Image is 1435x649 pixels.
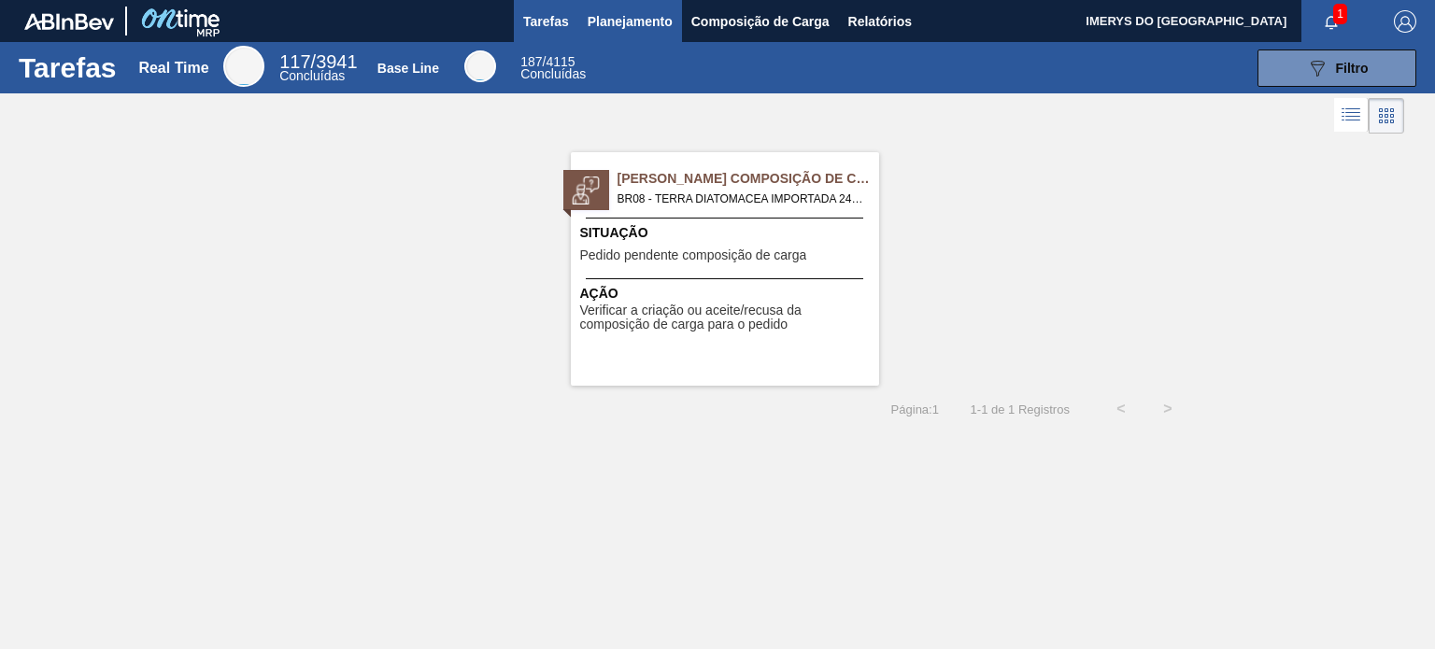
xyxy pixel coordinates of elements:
button: < [1098,386,1144,432]
span: Página : 1 [891,402,939,416]
div: Visão em Cards [1369,98,1404,134]
span: 187 [520,54,542,69]
span: / 4115 [520,54,575,69]
span: Composição de Carga [691,10,830,33]
span: Planejamento [588,10,673,33]
span: Filtro [1336,61,1369,76]
button: > [1144,386,1191,432]
img: status [572,176,600,205]
div: Real Time [279,54,357,82]
span: 1 - 1 de 1 Registros [967,402,1070,416]
span: 1 [1333,4,1347,24]
span: Relatórios [848,10,912,33]
span: Situação [580,223,874,243]
div: Base Line [377,61,439,76]
span: Concluídas [279,68,345,83]
img: TNhmsLtSVTkK8tSr43FrP2fwEKptu5GPRR3wAAAABJRU5ErkJggg== [24,13,114,30]
span: Verificar a criação ou aceite/recusa da composição de carga para o pedido [580,303,874,332]
div: Base Line [520,56,586,80]
div: Visão em Lista [1334,98,1369,134]
div: Real Time [223,46,264,87]
span: BR08 - TERRA DIATOMACEA IMPORTADA 24KG Pedido - 2048114 [618,189,864,209]
div: Base Line [464,50,496,82]
button: Notificações [1301,8,1361,35]
span: / 3941 [279,51,357,72]
span: Concluídas [520,66,586,81]
div: Real Time [138,60,208,77]
span: Tarefas [523,10,569,33]
span: Pedido pendente composição de carga [580,248,807,262]
span: Pedido Aguardando Composição de Carga [618,169,879,189]
h1: Tarefas [19,57,117,78]
button: Filtro [1257,49,1416,87]
span: Ação [580,284,874,303]
span: 117 [279,51,310,72]
img: Logout [1394,10,1416,33]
